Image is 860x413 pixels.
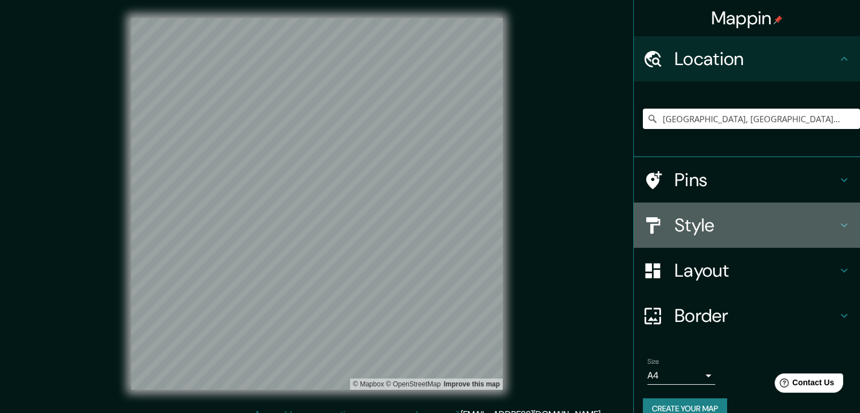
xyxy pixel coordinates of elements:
[634,248,860,293] div: Layout
[675,48,837,70] h4: Location
[675,169,837,191] h4: Pins
[647,357,659,367] label: Size
[634,203,860,248] div: Style
[634,36,860,81] div: Location
[675,259,837,282] h4: Layout
[131,18,503,390] canvas: Map
[386,380,440,388] a: OpenStreetMap
[647,367,715,385] div: A4
[675,214,837,236] h4: Style
[634,293,860,338] div: Border
[634,157,860,203] div: Pins
[643,109,860,129] input: Pick your city or area
[759,369,848,401] iframe: Help widget launcher
[773,15,783,24] img: pin-icon.png
[444,380,500,388] a: Map feedback
[675,304,837,327] h4: Border
[711,7,783,29] h4: Mappin
[353,380,384,388] a: Mapbox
